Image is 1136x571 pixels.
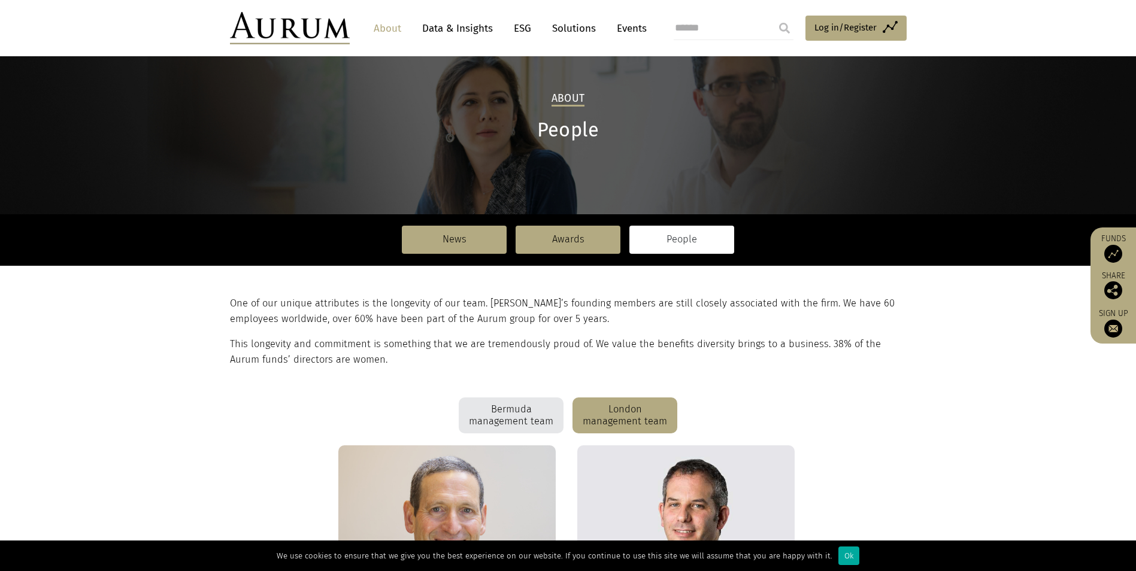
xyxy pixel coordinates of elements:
[230,296,904,327] p: One of our unique attributes is the longevity of our team. [PERSON_NAME]’s founding members are s...
[368,17,407,40] a: About
[1096,272,1130,299] div: Share
[402,226,507,253] a: News
[546,17,602,40] a: Solutions
[629,226,734,253] a: People
[838,546,859,565] div: Ok
[572,397,677,433] div: London management team
[1104,245,1122,263] img: Access Funds
[508,17,537,40] a: ESG
[1096,308,1130,338] a: Sign up
[1104,320,1122,338] img: Sign up to our newsletter
[230,12,350,44] img: Aurum
[814,20,877,35] span: Log in/Register
[611,17,647,40] a: Events
[230,119,907,142] h1: People
[416,17,499,40] a: Data & Insights
[805,16,907,41] a: Log in/Register
[516,226,620,253] a: Awards
[459,397,564,433] div: Bermuda management team
[1096,233,1130,263] a: Funds
[230,336,904,368] p: This longevity and commitment is something that we are tremendously proud of. We value the benefi...
[773,16,796,40] input: Submit
[1104,281,1122,299] img: Share this post
[552,92,584,107] h2: About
